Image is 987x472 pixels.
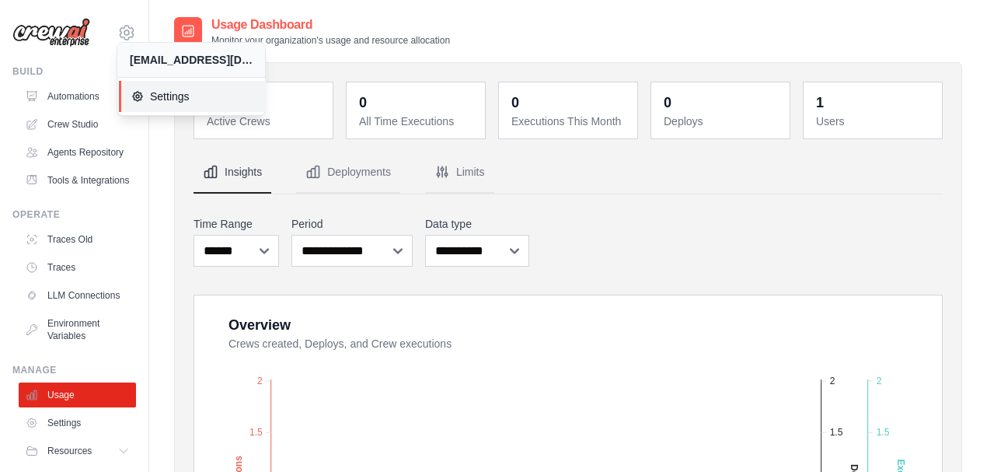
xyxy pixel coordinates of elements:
label: Data type [425,216,529,232]
button: Insights [194,152,271,194]
nav: Tabs [194,152,943,194]
a: LLM Connections [19,283,136,308]
tspan: 2 [257,376,263,386]
p: Monitor your organization's usage and resource allocation [211,34,450,47]
button: Deployments [296,152,400,194]
label: Period [291,216,413,232]
dt: Users [816,114,933,129]
div: [EMAIL_ADDRESS][DOMAIN_NAME] [130,52,253,68]
button: Resources [19,439,136,463]
dt: Active Crews [207,114,323,129]
dt: Executions This Month [511,114,628,129]
a: Automations [19,84,136,109]
tspan: 2 [877,376,882,386]
a: Agents Repository [19,140,136,165]
dt: Deploys [664,114,780,129]
h2: Usage Dashboard [211,16,450,34]
a: Traces Old [19,227,136,252]
div: 0 [664,92,671,114]
button: Limits [425,152,494,194]
tspan: 2 [830,376,835,386]
div: 0 [359,92,367,114]
a: Settings [19,411,136,435]
tspan: 1.5 [830,427,843,438]
a: Tools & Integrations [19,168,136,193]
div: Operate [12,208,136,221]
tspan: 1.5 [249,427,263,438]
div: Manage [12,364,136,376]
a: Environment Variables [19,311,136,348]
dt: All Time Executions [359,114,476,129]
span: Resources [47,445,92,457]
a: Settings [119,81,267,112]
a: Usage [19,383,136,407]
tspan: 1.5 [877,427,890,438]
dt: Crews created, Deploys, and Crew executions [228,336,923,351]
label: Time Range [194,216,279,232]
div: Build [12,65,136,78]
div: Overview [228,314,291,336]
span: Settings [131,89,254,104]
a: Traces [19,255,136,280]
div: 0 [511,92,519,114]
a: Crew Studio [19,112,136,137]
div: 1 [816,92,824,114]
img: Logo [12,18,90,47]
